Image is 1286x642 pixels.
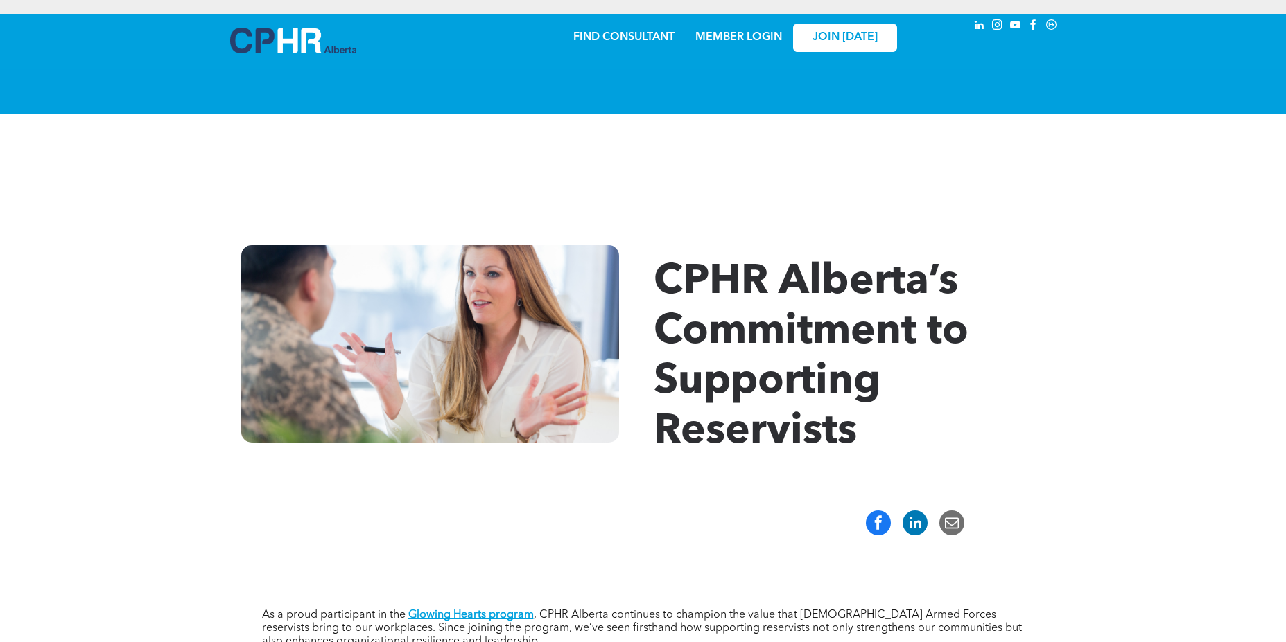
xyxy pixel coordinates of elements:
span: CPHR Alberta’s Commitment to Supporting Reservists [654,262,968,453]
a: linkedin [972,17,987,36]
a: FIND CONSULTANT [573,32,675,43]
a: facebook [1026,17,1041,36]
a: youtube [1008,17,1023,36]
span: As a proud participant in the [262,609,406,621]
a: Social network [1044,17,1059,36]
a: JOIN [DATE] [793,24,897,52]
span: JOIN [DATE] [813,31,878,44]
a: Glowing Hearts program [408,609,534,621]
a: MEMBER LOGIN [695,32,782,43]
img: A blue and white logo for cp alberta [230,28,356,53]
a: instagram [990,17,1005,36]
